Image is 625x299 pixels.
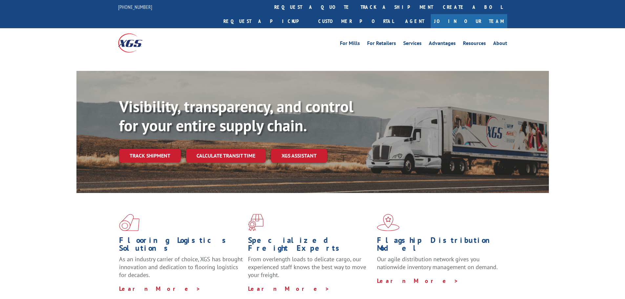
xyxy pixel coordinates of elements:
[431,14,507,28] a: Join Our Team
[248,285,330,292] a: Learn More >
[119,285,201,292] a: Learn More >
[367,41,396,48] a: For Retailers
[248,255,372,285] p: From overlength loads to delicate cargo, our experienced staff knows the best way to move your fr...
[248,214,263,231] img: xgs-icon-focused-on-flooring-red
[119,149,181,162] a: Track shipment
[186,149,266,163] a: Calculate transit time
[377,236,501,255] h1: Flagship Distribution Model
[429,41,456,48] a: Advantages
[271,149,327,163] a: XGS ASSISTANT
[340,41,360,48] a: For Mills
[403,41,422,48] a: Services
[463,41,486,48] a: Resources
[377,277,459,285] a: Learn More >
[248,236,372,255] h1: Specialized Freight Experts
[399,14,431,28] a: Agent
[377,255,498,271] span: Our agile distribution network gives you nationwide inventory management on demand.
[118,4,152,10] a: [PHONE_NUMBER]
[119,214,139,231] img: xgs-icon-total-supply-chain-intelligence-red
[119,96,353,136] b: Visibility, transparency, and control for your entire supply chain.
[377,214,400,231] img: xgs-icon-flagship-distribution-model-red
[219,14,313,28] a: Request a pickup
[119,236,243,255] h1: Flooring Logistics Solutions
[313,14,399,28] a: Customer Portal
[119,255,243,279] span: As an industry carrier of choice, XGS has brought innovation and dedication to flooring logistics...
[493,41,507,48] a: About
